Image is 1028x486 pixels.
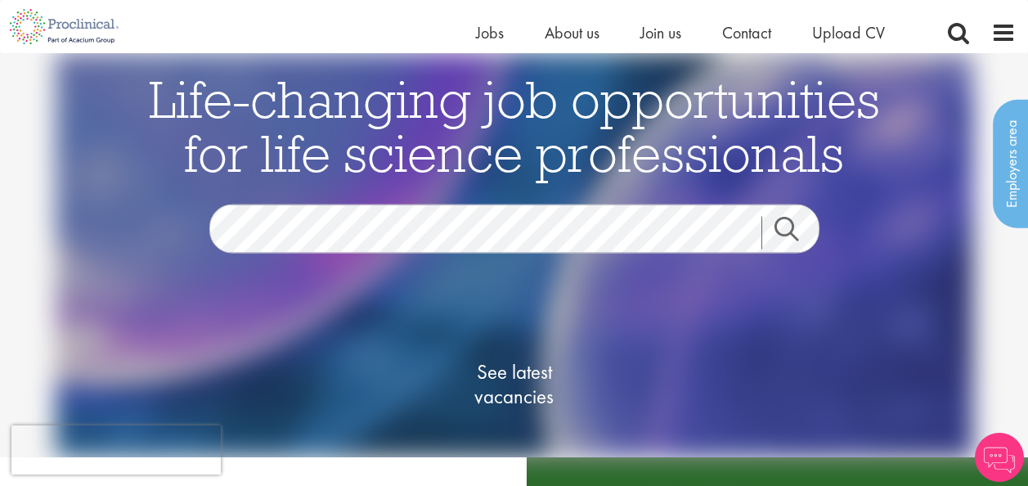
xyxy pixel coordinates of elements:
a: Join us [640,22,681,43]
img: Chatbot [975,433,1024,482]
span: See latest vacancies [433,359,596,408]
a: Contact [722,22,771,43]
a: See latestvacancies [433,294,596,474]
a: Upload CV [812,22,885,43]
img: candidate home [55,53,972,457]
a: Job search submit button [761,216,832,249]
span: Life-changing job opportunities for life science professionals [149,65,880,185]
iframe: reCAPTCHA [11,425,221,475]
a: About us [545,22,599,43]
a: Jobs [476,22,504,43]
